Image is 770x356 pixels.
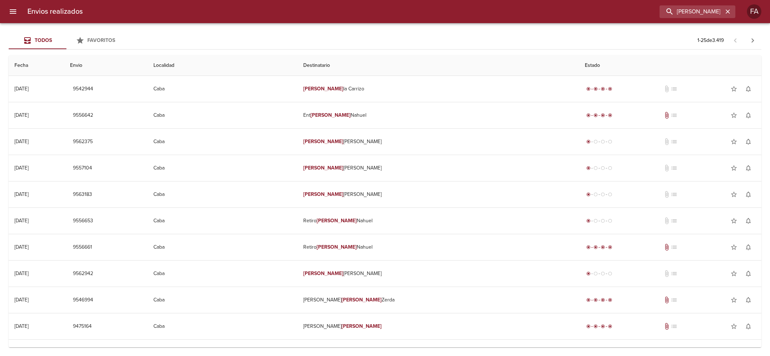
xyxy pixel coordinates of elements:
[745,323,752,330] span: notifications_none
[73,85,93,94] span: 9542944
[601,298,605,302] span: radio_button_checked
[297,181,579,207] td: [PERSON_NAME]
[593,140,598,144] span: radio_button_unchecked
[586,298,591,302] span: radio_button_checked
[70,320,95,333] button: 9475164
[148,313,297,339] td: Caba
[70,241,95,254] button: 9556661
[727,161,741,175] button: Agregar a favoritos
[745,244,752,251] span: notifications_none
[741,240,756,254] button: Activar notificaciones
[730,191,738,198] span: star_border
[730,138,738,145] span: star_border
[585,217,614,224] div: Generado
[148,261,297,287] td: Caba
[297,129,579,155] td: [PERSON_NAME]
[727,108,741,123] button: Agregar a favoritos
[303,86,343,92] em: [PERSON_NAME]
[148,76,297,102] td: Caba
[297,234,579,260] td: Retiro Nahuel
[342,297,382,303] em: [PERSON_NAME]
[593,87,598,91] span: radio_button_checked
[73,296,93,305] span: 9546994
[670,191,678,198] span: No tiene pedido asociado
[730,164,738,172] span: star_border
[670,112,678,119] span: No tiene pedido asociado
[70,162,95,175] button: 9557104
[730,270,738,277] span: star_border
[727,187,741,202] button: Agregar a favoritos
[14,218,29,224] div: [DATE]
[744,32,761,49] span: Pagina siguiente
[741,108,756,123] button: Activar notificaciones
[585,191,614,198] div: Generado
[310,112,351,118] em: [PERSON_NAME]
[585,138,614,145] div: Generado
[697,37,724,44] p: 1 - 25 de 3.419
[73,269,93,278] span: 9562942
[601,219,605,223] span: radio_button_unchecked
[670,323,678,330] span: No tiene pedido asociado
[730,112,738,119] span: star_border
[663,296,670,304] span: Tiene documentos adjuntos
[741,293,756,307] button: Activar notificaciones
[586,245,591,249] span: radio_button_checked
[303,138,343,145] em: [PERSON_NAME]
[663,323,670,330] span: Tiene documentos adjuntos
[730,244,738,251] span: star_border
[148,129,297,155] td: Caba
[73,190,92,199] span: 9563183
[601,140,605,144] span: radio_button_unchecked
[593,271,598,276] span: radio_button_unchecked
[73,243,92,252] span: 9556661
[660,5,723,18] input: buscar
[586,140,591,144] span: radio_button_checked
[73,137,93,146] span: 9562375
[70,188,95,201] button: 9563183
[670,85,678,93] span: No tiene pedido asociado
[608,192,612,197] span: radio_button_unchecked
[663,138,670,145] span: No tiene documentos adjuntos
[297,155,579,181] td: [PERSON_NAME]
[70,293,96,307] button: 9546994
[585,164,614,172] div: Generado
[585,270,614,277] div: Generado
[745,138,752,145] span: notifications_none
[670,296,678,304] span: No tiene pedido asociado
[4,3,22,20] button: menu
[317,218,357,224] em: [PERSON_NAME]
[663,85,670,93] span: No tiene documentos adjuntos
[670,244,678,251] span: No tiene pedido asociado
[27,6,83,17] h6: Envios realizados
[670,138,678,145] span: No tiene pedido asociado
[745,296,752,304] span: notifications_none
[730,85,738,93] span: star_border
[745,112,752,119] span: notifications_none
[727,319,741,334] button: Agregar a favoritos
[14,86,29,92] div: [DATE]
[73,164,92,173] span: 9557104
[745,85,752,93] span: notifications_none
[745,164,752,172] span: notifications_none
[608,140,612,144] span: radio_button_unchecked
[14,323,29,329] div: [DATE]
[70,109,96,122] button: 9556642
[14,297,29,303] div: [DATE]
[148,155,297,181] td: Caba
[148,287,297,313] td: Caba
[586,192,591,197] span: radio_button_checked
[593,245,598,249] span: radio_button_checked
[670,164,678,172] span: No tiene pedido asociado
[608,271,612,276] span: radio_button_unchecked
[586,87,591,91] span: radio_button_checked
[73,216,93,226] span: 9556653
[585,112,614,119] div: Entregado
[663,164,670,172] span: No tiene documentos adjuntos
[601,245,605,249] span: radio_button_checked
[14,270,29,276] div: [DATE]
[148,208,297,234] td: Caba
[585,244,614,251] div: Entregado
[663,270,670,277] span: No tiene documentos adjuntos
[303,165,343,171] em: [PERSON_NAME]
[593,298,598,302] span: radio_button_checked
